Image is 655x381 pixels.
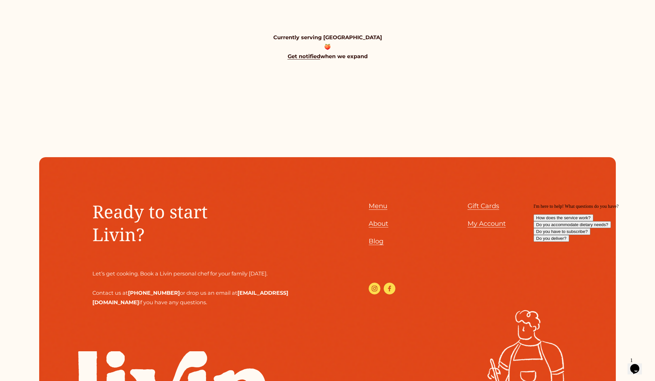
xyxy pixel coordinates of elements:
[3,3,88,8] span: I'm here to help! What questions do you have?
[3,34,38,41] button: Do you deliver?
[92,199,212,246] span: Ready to start Livin?
[369,200,387,212] a: Menu
[468,220,506,227] span: My Account
[628,355,648,374] iframe: chat widget
[531,201,648,352] iframe: chat widget
[3,3,120,41] div: I'm here to help! What questions do you have?How does the service work?Do you accommodate dietary...
[468,200,499,212] a: Gift Cards
[468,218,506,230] a: My Account
[468,202,499,210] span: Gift Cards
[369,237,384,245] span: Blog
[369,283,380,294] a: Instagram
[384,283,395,294] a: Facebook
[369,220,388,227] span: About
[273,34,384,50] strong: Currently serving [GEOGRAPHIC_DATA] 🍑
[92,270,288,305] span: Let’s get cooking. Book a Livin personal chef for your family [DATE]. Contact us at or drop us an...
[3,13,62,20] button: How does the service work?
[369,202,387,210] span: Menu
[128,290,180,296] strong: [PHONE_NUMBER]
[92,290,288,306] strong: [EMAIL_ADDRESS][DOMAIN_NAME]
[320,53,368,59] strong: when we expand
[369,236,384,247] a: Blog
[3,27,59,34] button: Do you have to subscribe?
[3,20,80,27] button: Do you accommodate dietary needs?
[288,53,320,59] a: Get notified
[369,218,388,230] a: About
